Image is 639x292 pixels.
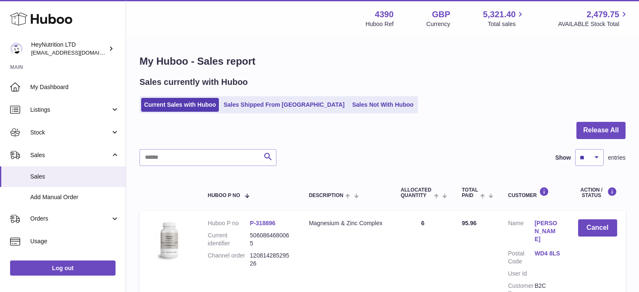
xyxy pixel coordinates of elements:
[462,187,478,198] span: Total paid
[508,250,534,266] dt: Postal Code
[30,237,119,245] span: Usage
[608,154,626,162] span: entries
[139,76,248,88] h2: Sales currently with Huboo
[208,219,250,227] dt: Huboo P no
[309,193,343,198] span: Description
[483,9,516,20] span: 5,321.40
[508,270,534,278] dt: User Id
[578,187,617,198] div: Action / Status
[250,220,276,226] a: P-318896
[30,173,119,181] span: Sales
[148,219,190,261] img: 43901725567059.jpg
[208,252,250,268] dt: Channel order
[401,187,432,198] span: ALLOCATED Quantity
[483,9,526,28] a: 5,321.40 Total sales
[586,9,619,20] span: 2,479.75
[558,9,629,28] a: 2,479.75 AVAILABLE Stock Total
[558,20,629,28] span: AVAILABLE Stock Total
[30,215,110,223] span: Orders
[349,98,416,112] a: Sales Not With Huboo
[30,106,110,114] span: Listings
[508,187,561,198] div: Customer
[30,129,110,137] span: Stock
[30,83,119,91] span: My Dashboard
[31,41,107,57] div: HeyNutrition LTD
[31,49,124,56] span: [EMAIL_ADDRESS][DOMAIN_NAME]
[141,98,219,112] a: Current Sales with Huboo
[30,193,119,201] span: Add Manual Order
[309,219,384,227] div: Magnesium & Zinc Complex
[375,9,394,20] strong: 4390
[10,42,23,55] img: info@heynutrition.com
[139,55,626,68] h1: My Huboo - Sales report
[576,122,626,139] button: Release All
[555,154,571,162] label: Show
[534,250,561,258] a: WD4 8LS
[534,219,561,243] a: [PERSON_NAME]
[250,252,292,268] dd: 12081428529526
[221,98,347,112] a: Sales Shipped From [GEOGRAPHIC_DATA]
[250,231,292,247] dd: 5060864680065
[10,260,116,276] a: Log out
[208,193,240,198] span: Huboo P no
[578,219,617,237] button: Cancel
[426,20,450,28] div: Currency
[462,220,476,226] span: 95.96
[488,20,525,28] span: Total sales
[208,231,250,247] dt: Current identifier
[432,9,450,20] strong: GBP
[30,151,110,159] span: Sales
[366,20,394,28] div: Huboo Ref
[508,219,534,245] dt: Name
